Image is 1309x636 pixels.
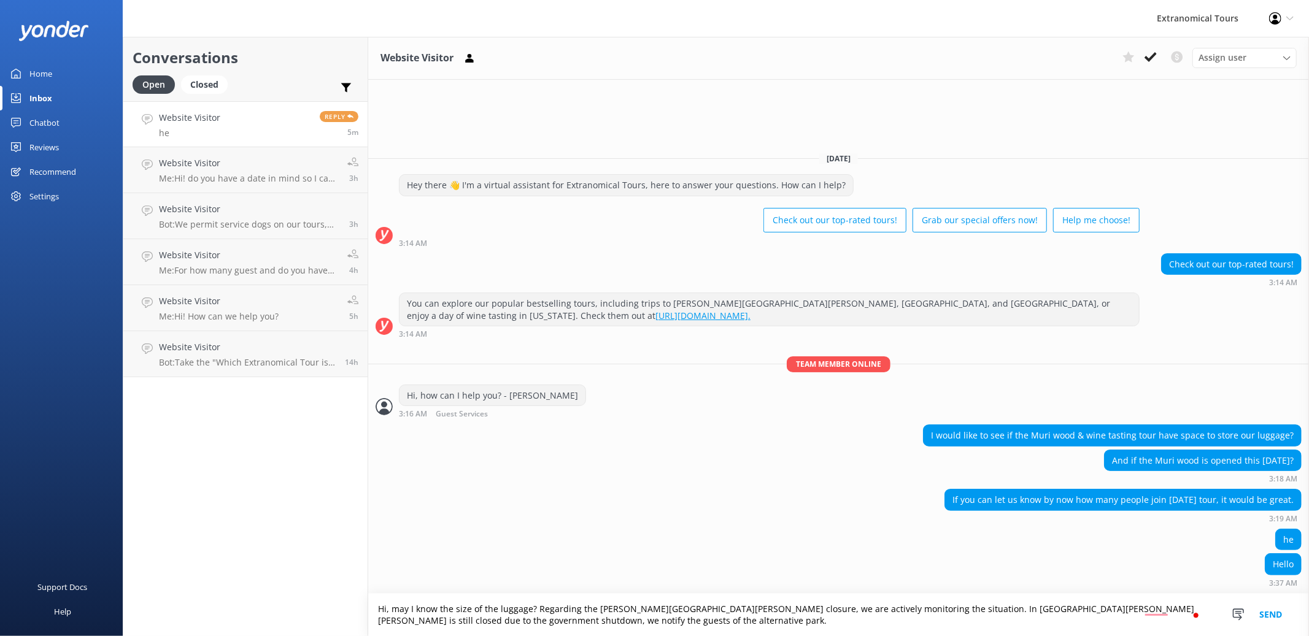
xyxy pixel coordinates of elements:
[123,331,368,377] a: Website VisitorBot:Take the "Which Extranomical Tour is Right for Me?" quiz [URL][DOMAIN_NAME] .14h
[787,356,890,372] span: Team member online
[399,331,427,338] strong: 3:14 AM
[133,46,358,69] h2: Conversations
[29,135,59,159] div: Reviews
[349,311,358,321] span: Oct 08 2025 07:14am (UTC -07:00) America/Tijuana
[763,208,906,232] button: Check out our top-rated tours!
[133,75,175,94] div: Open
[159,340,336,354] h4: Website Visitor
[159,311,279,322] p: Me: Hi! How can we help you?
[29,86,52,110] div: Inbox
[1269,515,1297,523] strong: 3:19 AM
[655,310,751,321] a: [URL][DOMAIN_NAME].
[1162,254,1301,275] div: Check out our top-rated tours!
[399,410,427,418] strong: 3:16 AM
[436,410,488,418] span: Guest Services
[345,357,358,367] span: Oct 07 2025 09:44pm (UTC -07:00) America/Tijuana
[320,111,358,122] span: Reply
[159,173,338,184] p: Me: Hi! do you have a date in mind so I can double check our availability? And may I confirm what...
[181,77,234,91] a: Closed
[1265,554,1301,575] div: Hello
[399,240,427,247] strong: 3:14 AM
[349,265,358,275] span: Oct 08 2025 08:05am (UTC -07:00) America/Tijuana
[399,329,1140,338] div: Oct 08 2025 12:14pm (UTC -07:00) America/Tijuana
[1265,578,1302,587] div: Oct 08 2025 12:37pm (UTC -07:00) America/Tijuana
[1269,580,1297,587] strong: 3:37 AM
[54,599,71,624] div: Help
[380,50,454,66] h3: Website Visitor
[159,248,338,262] h4: Website Visitor
[819,153,858,164] span: [DATE]
[349,173,358,183] span: Oct 08 2025 08:48am (UTC -07:00) America/Tijuana
[924,425,1301,446] div: I would like to see if the Muri wood & wine tasting tour have space to store our luggage?
[133,77,181,91] a: Open
[123,239,368,285] a: Website VisitorMe:For how many guest and do you have an exact date next weekend so I can double c...
[347,127,358,137] span: Oct 08 2025 12:37pm (UTC -07:00) America/Tijuana
[29,159,76,184] div: Recommend
[159,219,340,230] p: Bot: We permit service dogs on our tours, provided they are required because of a disability and ...
[123,147,368,193] a: Website VisitorMe:Hi! do you have a date in mind so I can double check our availability? And may ...
[1248,594,1294,636] button: Send
[1105,450,1301,471] div: And if the Muri wood is opened this [DATE]?
[159,294,279,308] h4: Website Visitor
[38,575,88,599] div: Support Docs
[1276,529,1301,550] div: he
[944,514,1302,523] div: Oct 08 2025 12:19pm (UTC -07:00) America/Tijuana
[29,61,52,86] div: Home
[123,285,368,331] a: Website VisitorMe:Hi! How can we help you?5h
[1269,279,1297,286] strong: 3:14 AM
[400,385,585,406] div: Hi, how can I help you? - [PERSON_NAME]
[1161,278,1302,286] div: Oct 08 2025 12:14pm (UTC -07:00) America/Tijuana
[1199,51,1246,64] span: Assign user
[1104,474,1302,483] div: Oct 08 2025 12:18pm (UTC -07:00) America/Tijuana
[1269,475,1297,483] strong: 3:18 AM
[400,293,1139,326] div: You can explore our popular bestselling tours, including trips to [PERSON_NAME][GEOGRAPHIC_DATA][...
[29,110,60,135] div: Chatbot
[349,219,358,229] span: Oct 08 2025 08:43am (UTC -07:00) America/Tijuana
[368,594,1309,636] textarea: To enrich screen reader interactions, please activate Accessibility in Grammarly extension settings
[18,21,89,41] img: yonder-white-logo.png
[159,111,220,125] h4: Website Visitor
[159,202,340,216] h4: Website Visitor
[399,239,1140,247] div: Oct 08 2025 12:14pm (UTC -07:00) America/Tijuana
[159,265,338,276] p: Me: For how many guest and do you have an exact date next weekend so I can double check the avail...
[1192,48,1297,67] div: Assign User
[913,208,1047,232] button: Grab our special offers now!
[945,489,1301,510] div: If you can let us know by now how many people join [DATE] tour, it would be great.
[181,75,228,94] div: Closed
[29,184,59,209] div: Settings
[159,156,338,170] h4: Website Visitor
[123,101,368,147] a: Website VisitorheReply5m
[400,175,853,196] div: Hey there 👋 I'm a virtual assistant for Extranomical Tours, here to answer your questions. How ca...
[159,128,220,139] p: he
[159,357,336,368] p: Bot: Take the "Which Extranomical Tour is Right for Me?" quiz [URL][DOMAIN_NAME] .
[1053,208,1140,232] button: Help me choose!
[123,193,368,239] a: Website VisitorBot:We permit service dogs on our tours, provided they are required because of a d...
[399,409,586,418] div: Oct 08 2025 12:16pm (UTC -07:00) America/Tijuana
